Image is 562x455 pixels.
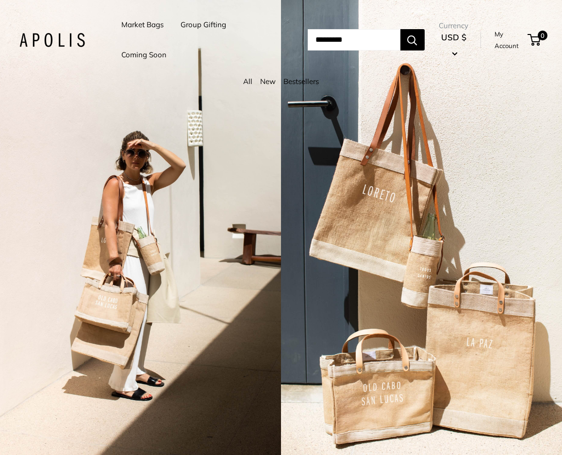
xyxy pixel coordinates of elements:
[121,18,164,32] a: Market Bags
[121,48,166,62] a: Coming Soon
[529,34,541,46] a: 0
[439,30,469,61] button: USD $
[283,77,319,86] a: Bestsellers
[441,32,466,42] span: USD $
[19,33,85,47] img: Apolis
[308,29,400,51] input: Search...
[439,19,469,33] span: Currency
[243,77,252,86] a: All
[400,29,425,51] button: Search
[495,28,524,52] a: My Account
[538,31,547,40] span: 0
[260,77,276,86] a: New
[181,18,226,32] a: Group Gifting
